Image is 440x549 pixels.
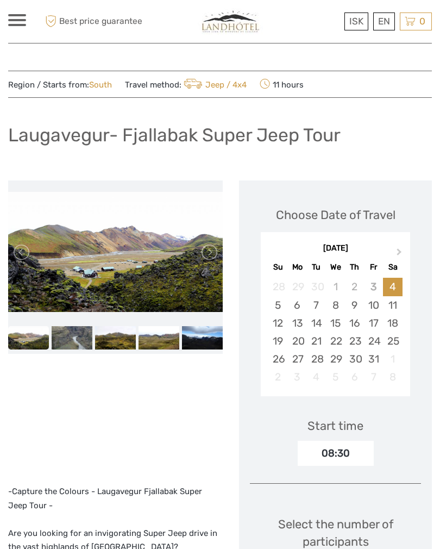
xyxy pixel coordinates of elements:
[345,260,364,274] div: Th
[268,350,287,368] div: Choose Sunday, October 26th, 2025
[307,332,326,350] div: Choose Tuesday, October 21st, 2025
[345,278,364,296] div: Not available Thursday, October 2nd, 2025
[268,296,287,314] div: Choose Sunday, October 5th, 2025
[288,278,307,296] div: Not available Monday, September 29th, 2025
[307,368,326,386] div: Not available Tuesday, November 4th, 2025
[326,278,345,296] div: Not available Wednesday, October 1st, 2025
[307,417,363,434] div: Start time
[288,296,307,314] div: Choose Monday, October 6th, 2025
[326,260,345,274] div: We
[8,79,112,91] span: Region / Starts from:
[364,296,383,314] div: Choose Friday, October 10th, 2025
[307,350,326,368] div: Choose Tuesday, October 28th, 2025
[326,332,345,350] div: Choose Wednesday, October 22nd, 2025
[125,77,247,92] span: Travel method:
[383,332,402,350] div: Choose Saturday, October 25th, 2025
[8,192,223,312] img: 5036d99fa1eb40358805706f074d6f7d_main_slider.jpg
[52,326,92,349] img: 59b8d9eceb23493a82b85fde9af0220c_slider_thumbnail.jpg
[383,296,402,314] div: Choose Saturday, October 11th, 2025
[364,260,383,274] div: Fr
[276,207,395,223] div: Choose Date of Travel
[383,314,402,332] div: Choose Saturday, October 18th, 2025
[383,350,402,368] div: Not available Saturday, November 1st, 2025
[364,314,383,332] div: Choose Friday, October 17th, 2025
[268,332,287,350] div: Choose Sunday, October 19th, 2025
[268,260,287,274] div: Su
[89,80,112,90] a: South
[268,314,287,332] div: Choose Sunday, October 12th, 2025
[307,314,326,332] div: Choose Tuesday, October 14th, 2025
[364,332,383,350] div: Choose Friday, October 24th, 2025
[345,314,364,332] div: Choose Thursday, October 16th, 2025
[268,278,287,296] div: Not available Sunday, September 28th, 2025
[364,278,383,296] div: Not available Friday, October 3rd, 2025
[264,278,406,386] div: month 2025-10
[345,332,364,350] div: Choose Thursday, October 23rd, 2025
[349,16,363,27] span: ISK
[307,278,326,296] div: Not available Tuesday, September 30th, 2025
[373,13,395,30] div: EN
[364,368,383,386] div: Not available Friday, November 7th, 2025
[383,260,402,274] div: Sa
[345,368,364,386] div: Not available Thursday, November 6th, 2025
[288,260,307,274] div: Mo
[326,314,345,332] div: Choose Wednesday, October 15th, 2025
[345,350,364,368] div: Choose Thursday, October 30th, 2025
[261,243,410,254] div: [DATE]
[288,350,307,368] div: Choose Monday, October 27th, 2025
[326,350,345,368] div: Choose Wednesday, October 29th, 2025
[95,326,136,349] img: 8273c05b91cb44a7a558da4bfd5f4786_slider_thumbnail.jpg
[268,368,287,386] div: Not available Sunday, November 2nd, 2025
[8,326,49,349] img: 5036d99fa1eb40358805706f074d6f7d_slider_thumbnail.jpg
[307,260,326,274] div: Tu
[418,16,427,27] span: 0
[42,13,142,30] span: Best price guarantee
[288,314,307,332] div: Choose Monday, October 13th, 2025
[260,77,304,92] span: 11 hours
[8,124,341,146] h1: Laugavegur- Fjallabak Super Jeep Tour
[182,326,223,349] img: 5d71f1b970224fa68ca4ac5e21e2bfcf_slider_thumbnail.jpg
[193,8,268,35] img: 794-4d1e71b2-5dd0-4a39-8cc1-b0db556bc61e_logo_small.jpg
[364,350,383,368] div: Choose Friday, October 31st, 2025
[383,368,402,386] div: Not available Saturday, November 8th, 2025
[345,296,364,314] div: Choose Thursday, October 9th, 2025
[298,441,374,466] div: 08:30
[288,368,307,386] div: Not available Monday, November 3rd, 2025
[383,278,402,296] div: Choose Saturday, October 4th, 2025
[392,246,409,263] button: Next Month
[307,296,326,314] div: Choose Tuesday, October 7th, 2025
[288,332,307,350] div: Choose Monday, October 20th, 2025
[181,80,247,90] a: Jeep / 4x4
[326,296,345,314] div: Choose Wednesday, October 8th, 2025
[139,326,179,349] img: bb88cd297ed04cd58178c04e6d801fb1_slider_thumbnail.jpg
[326,368,345,386] div: Not available Wednesday, November 5th, 2025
